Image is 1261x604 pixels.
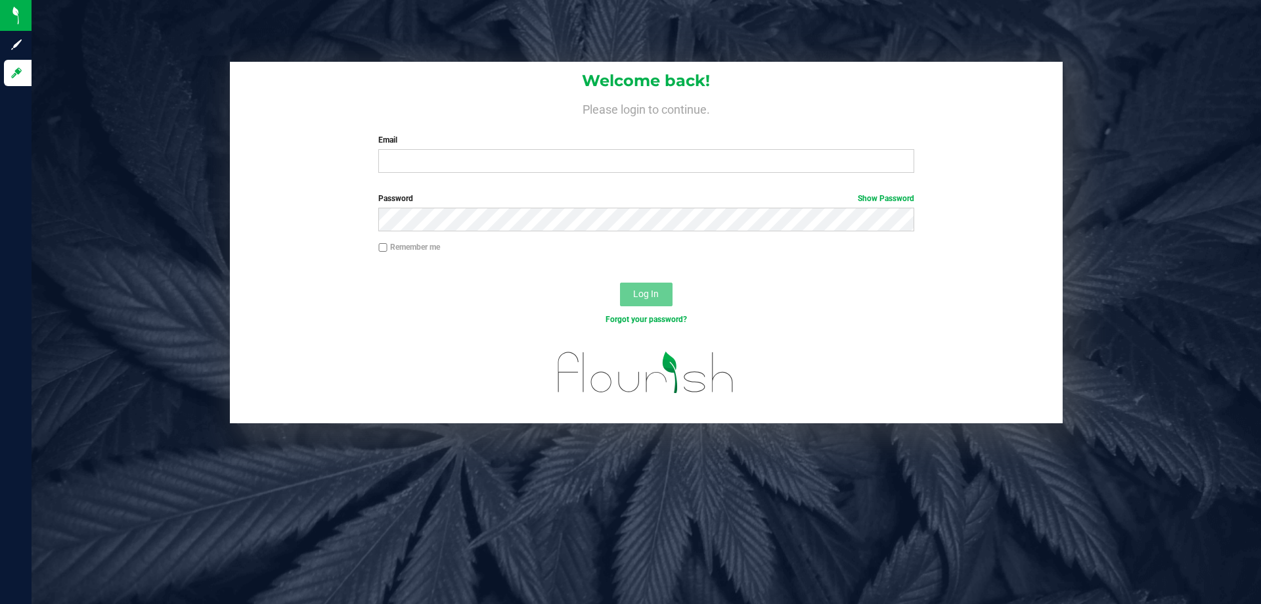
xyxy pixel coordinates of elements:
[378,243,387,252] input: Remember me
[378,194,413,203] span: Password
[378,241,440,253] label: Remember me
[10,66,23,80] inline-svg: Log in
[230,72,1063,89] h1: Welcome back!
[606,315,687,324] a: Forgot your password?
[633,289,659,299] span: Log In
[378,134,914,146] label: Email
[10,38,23,51] inline-svg: Sign up
[230,100,1063,116] h4: Please login to continue.
[858,194,914,203] a: Show Password
[542,339,750,406] img: flourish_logo.svg
[620,283,673,306] button: Log In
